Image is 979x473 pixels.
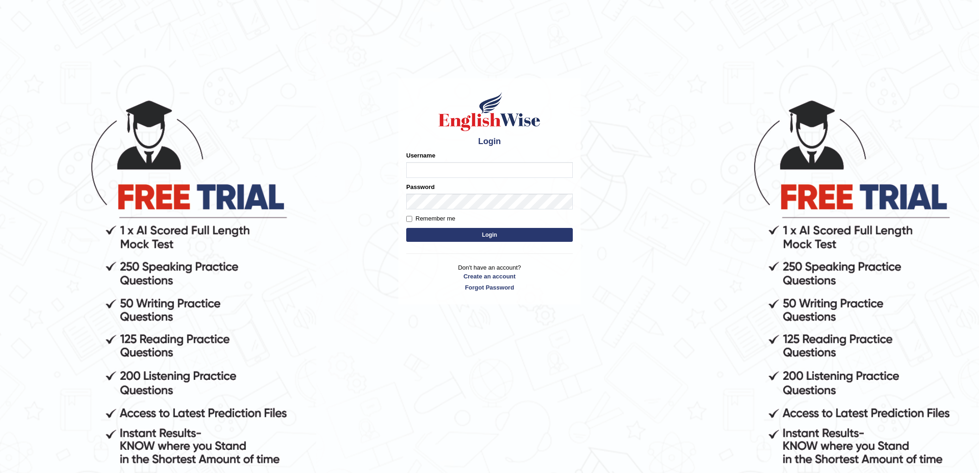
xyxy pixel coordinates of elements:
label: Remember me [406,214,455,223]
label: Username [406,151,435,160]
input: Remember me [406,216,412,222]
button: Login [406,228,573,242]
h4: Login [406,137,573,146]
a: Create an account [406,272,573,281]
a: Forgot Password [406,283,573,292]
img: Logo of English Wise sign in for intelligent practice with AI [437,91,542,132]
label: Password [406,183,434,191]
p: Don't have an account? [406,263,573,292]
